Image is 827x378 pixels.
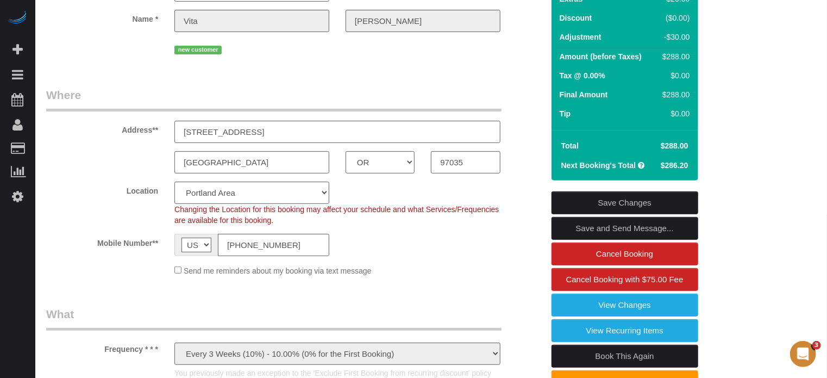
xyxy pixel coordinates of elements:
[46,306,502,331] legend: What
[38,340,166,355] label: Frequency * * *
[661,141,688,150] span: $288.00
[661,161,688,170] span: $286.20
[38,234,166,249] label: Mobile Number**
[560,89,608,100] label: Final Amount
[38,10,166,24] label: Name *
[658,51,690,62] div: $288.00
[7,11,28,26] img: Automaid Logo
[174,10,329,32] input: First Name**
[552,319,698,342] a: View Recurring Items
[552,191,698,214] a: Save Changes
[552,268,698,291] a: Cancel Booking with $75.00 Fee
[561,141,579,150] strong: Total
[431,151,500,173] input: Zip Code**
[218,234,329,256] input: Mobile Number**
[552,243,698,265] a: Cancel Booking
[658,70,690,81] div: $0.00
[560,13,592,23] label: Discount
[560,32,602,42] label: Adjustment
[184,267,372,275] span: Send me reminders about my booking via text message
[658,89,690,100] div: $288.00
[552,217,698,240] a: Save and Send Message...
[552,294,698,317] a: View Changes
[46,87,502,111] legend: Where
[658,108,690,119] div: $0.00
[658,32,690,42] div: -$30.00
[346,10,500,32] input: Last Name**
[658,13,690,23] div: ($0.00)
[174,46,222,54] span: new customer
[174,205,499,225] span: Changing the Location for this booking may affect your schedule and what Services/Frequencies are...
[552,345,698,368] a: Book This Again
[790,341,816,367] iframe: Intercom live chat
[561,161,636,170] strong: Next Booking's Total
[38,182,166,196] label: Location
[566,275,684,284] span: Cancel Booking with $75.00 Fee
[560,70,605,81] label: Tax @ 0.00%
[812,341,821,350] span: 3
[560,51,642,62] label: Amount (before Taxes)
[560,108,571,119] label: Tip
